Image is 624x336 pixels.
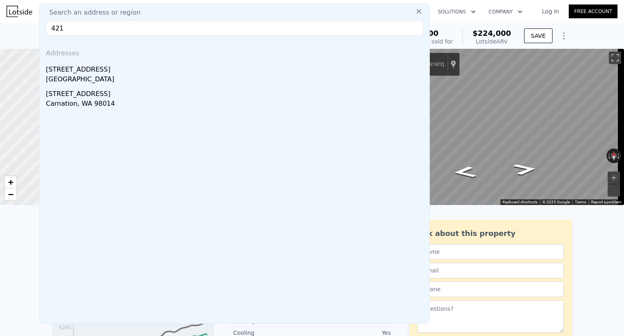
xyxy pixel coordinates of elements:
span: + [8,177,13,187]
input: Phone [418,281,564,297]
tspan: $261 [59,325,71,330]
input: Email [418,263,564,278]
button: Company [482,4,529,19]
a: Terms (opens in new tab) [575,200,586,204]
a: Free Account [569,4,617,18]
button: Zoom out [608,184,620,196]
button: Reset the view [611,148,617,163]
a: Zoom in [4,176,17,188]
a: Zoom out [4,188,17,201]
button: Solutions [431,4,482,19]
div: Map [372,49,624,205]
span: − [8,189,13,199]
a: Show location on map [451,60,456,69]
path: Go East, Alley 27 [503,161,547,178]
button: Rotate clockwise [617,148,622,163]
button: Zoom in [608,172,620,184]
div: [GEOGRAPHIC_DATA] [46,74,426,86]
a: Report a problem [591,200,622,204]
img: Lotside [6,6,32,17]
div: Ask about this property [418,228,564,239]
div: Carnation, WA 98014 [46,99,426,110]
div: Lotside ARV [472,37,511,46]
span: Search an address or region [43,8,141,17]
div: Addresses [43,42,426,61]
button: SAVE [524,28,552,43]
div: Street View [372,49,624,205]
input: Enter an address, city, region, neighborhood or zip code [46,21,423,35]
button: Keyboard shortcuts [503,199,537,205]
div: [STREET_ADDRESS] [46,86,426,99]
input: Name [418,244,564,260]
path: Go West, Alley 27 [443,164,486,181]
a: Log In [532,7,569,15]
button: Show Options [556,28,572,44]
div: [STREET_ADDRESS] [46,61,426,74]
button: Toggle fullscreen view [609,52,621,64]
span: © 2025 Google [542,200,570,204]
button: Rotate counterclockwise [607,148,611,163]
span: $224,000 [472,29,511,37]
